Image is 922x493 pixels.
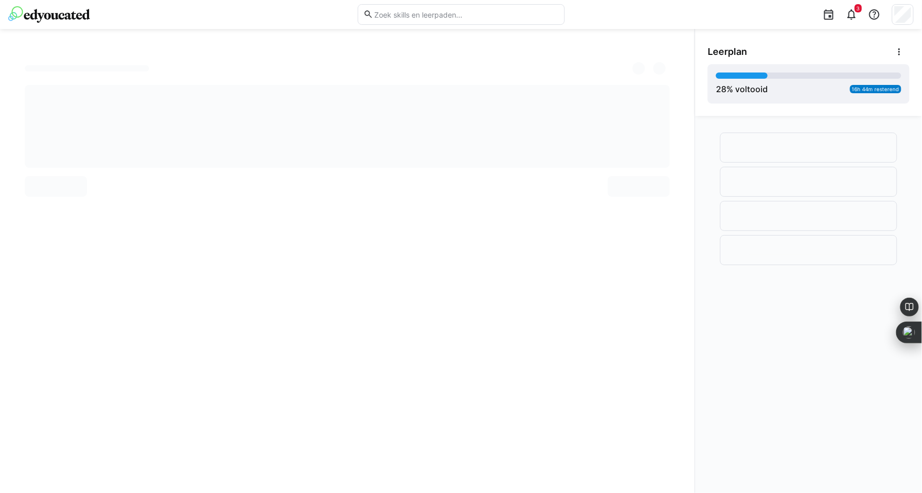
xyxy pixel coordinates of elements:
span: 16h 44m resterend [852,86,899,92]
div: % voltooid [716,83,768,95]
span: Leerplan [708,46,747,57]
span: 28 [716,84,726,94]
input: Zoek skills en leerpaden... [373,10,559,19]
span: 3 [857,5,860,11]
